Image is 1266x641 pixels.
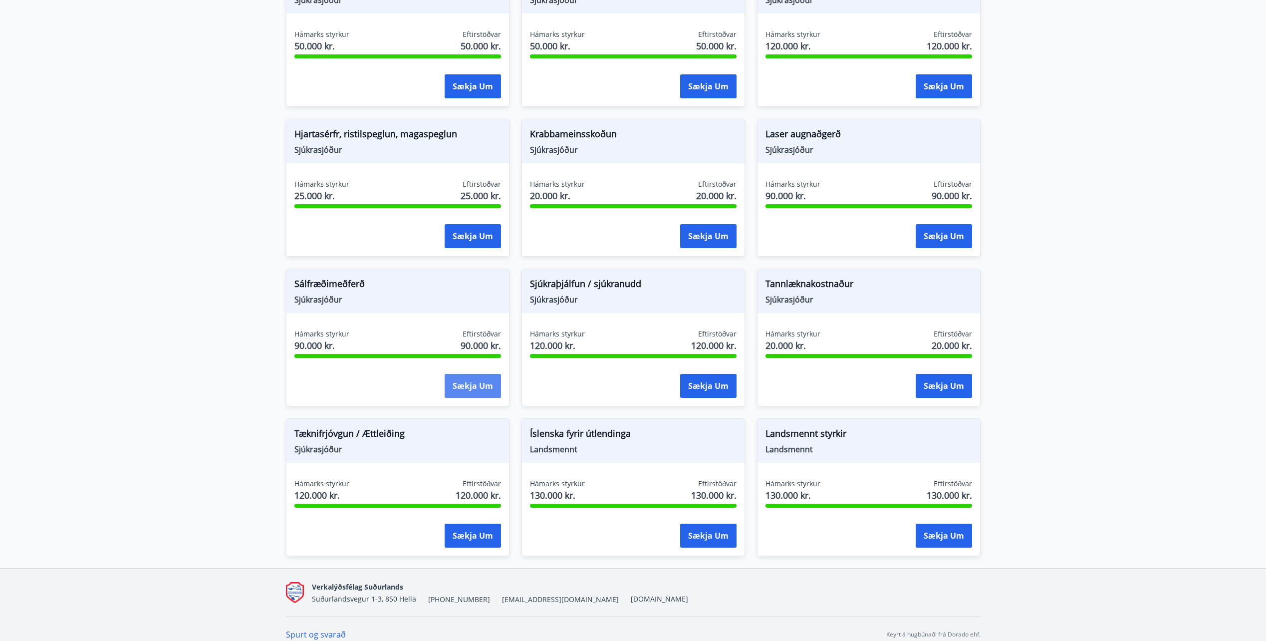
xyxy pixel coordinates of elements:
span: 25.000 kr. [294,189,349,202]
span: Eftirstöðvar [698,29,737,39]
span: Landsmennt styrkir [765,427,972,444]
span: 120.000 kr. [765,39,820,52]
span: 20.000 kr. [696,189,737,202]
a: Spurt og svarað [286,629,346,640]
span: Hámarks styrkur [294,329,349,339]
span: Landsmennt [765,444,972,455]
button: Sækja um [916,74,972,98]
button: Sækja um [916,524,972,548]
span: Eftirstöðvar [934,29,972,39]
span: 90.000 kr. [932,189,972,202]
img: Q9do5ZaFAFhn9lajViqaa6OIrJ2A2A46lF7VsacK.png [286,582,304,604]
span: Krabbameinsskoðun [530,127,737,144]
span: 120.000 kr. [691,339,737,352]
span: [PHONE_NUMBER] [428,595,490,605]
span: 120.000 kr. [927,39,972,52]
span: 130.000 kr. [691,489,737,502]
span: Sjúkraþjálfun / sjúkranudd [530,277,737,294]
span: Laser augnaðgerð [765,127,972,144]
span: Eftirstöðvar [698,179,737,189]
span: [EMAIL_ADDRESS][DOMAIN_NAME] [502,595,619,605]
span: Eftirstöðvar [463,479,501,489]
span: Verkalýðsfélag Suðurlands [312,582,403,592]
button: Sækja um [445,524,501,548]
button: Sækja um [445,74,501,98]
span: 120.000 kr. [294,489,349,502]
button: Sækja um [680,74,737,98]
span: Eftirstöðvar [463,29,501,39]
span: Tannlæknakostnaður [765,277,972,294]
span: 90.000 kr. [461,339,501,352]
span: 50.000 kr. [294,39,349,52]
span: 50.000 kr. [530,39,585,52]
span: Eftirstöðvar [934,329,972,339]
span: Eftirstöðvar [463,179,501,189]
span: Eftirstöðvar [698,329,737,339]
span: Hámarks styrkur [765,179,820,189]
span: Hámarks styrkur [530,479,585,489]
span: Sálfræðimeðferð [294,277,501,294]
span: 20.000 kr. [765,339,820,352]
span: Hámarks styrkur [530,329,585,339]
span: 130.000 kr. [927,489,972,502]
span: 90.000 kr. [765,189,820,202]
button: Sækja um [680,224,737,248]
button: Sækja um [916,224,972,248]
span: Landsmennt [530,444,737,455]
span: Sjúkrasjóður [294,294,501,305]
span: 130.000 kr. [530,489,585,502]
span: Hámarks styrkur [294,479,349,489]
span: Hámarks styrkur [530,29,585,39]
span: Hámarks styrkur [530,179,585,189]
span: 20.000 kr. [530,189,585,202]
span: 130.000 kr. [765,489,820,502]
span: 50.000 kr. [461,39,501,52]
span: Sjúkrasjóður [765,144,972,155]
span: Tæknifrjóvgun / Ættleiðing [294,427,501,444]
button: Sækja um [916,374,972,398]
span: Eftirstöðvar [463,329,501,339]
span: 50.000 kr. [696,39,737,52]
span: Hámarks styrkur [765,479,820,489]
span: Sjúkrasjóður [530,294,737,305]
span: Suðurlandsvegur 1-3, 850 Hella [312,594,416,604]
span: 120.000 kr. [456,489,501,502]
span: Eftirstöðvar [698,479,737,489]
button: Sækja um [680,524,737,548]
button: Sækja um [445,374,501,398]
span: Hjartasérfr, ristilspeglun, magaspeglun [294,127,501,144]
span: Hámarks styrkur [294,29,349,39]
span: Íslenska fyrir útlendinga [530,427,737,444]
span: Sjúkrasjóður [530,144,737,155]
p: Keyrt á hugbúnaði frá Dorado ehf. [886,630,981,639]
span: 90.000 kr. [294,339,349,352]
span: Sjúkrasjóður [294,444,501,455]
span: 20.000 kr. [932,339,972,352]
span: Hámarks styrkur [765,29,820,39]
span: Sjúkrasjóður [765,294,972,305]
span: Hámarks styrkur [765,329,820,339]
span: 25.000 kr. [461,189,501,202]
button: Sækja um [445,224,501,248]
span: Hámarks styrkur [294,179,349,189]
span: Eftirstöðvar [934,479,972,489]
a: [DOMAIN_NAME] [631,594,688,604]
span: 120.000 kr. [530,339,585,352]
span: Eftirstöðvar [934,179,972,189]
span: Sjúkrasjóður [294,144,501,155]
button: Sækja um [680,374,737,398]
